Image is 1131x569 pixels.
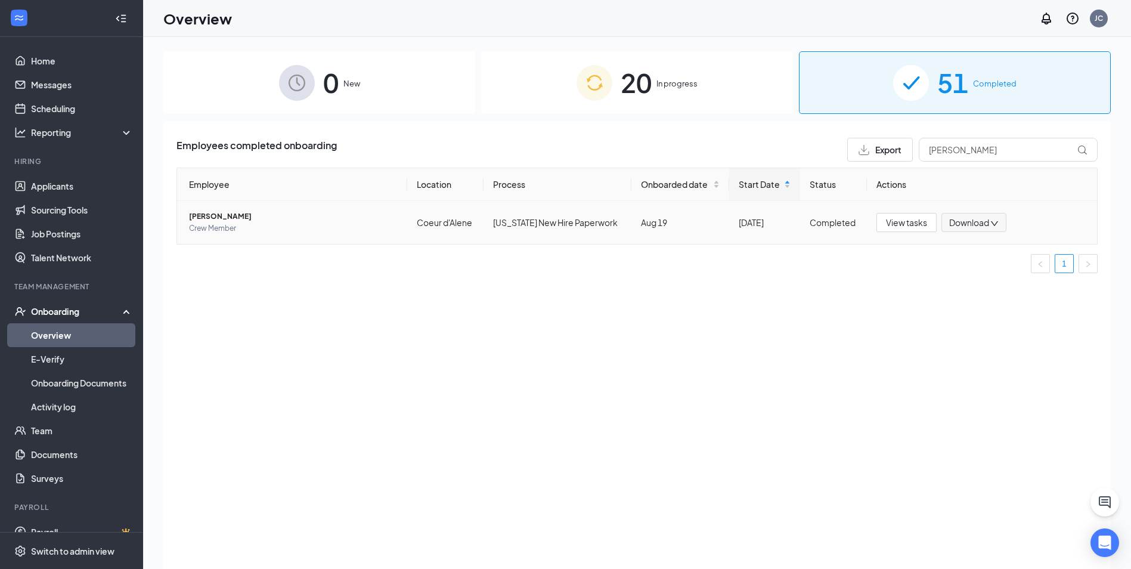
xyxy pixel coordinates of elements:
[343,78,360,89] span: New
[31,347,133,371] a: E-Verify
[1039,11,1053,26] svg: Notifications
[163,8,232,29] h1: Overview
[407,201,484,244] td: Coeur d'Alene
[31,395,133,419] a: Activity log
[14,502,131,512] div: Payroll
[31,222,133,246] a: Job Postings
[31,174,133,198] a: Applicants
[189,211,398,222] span: [PERSON_NAME]
[31,466,133,490] a: Surveys
[1031,254,1050,273] li: Previous Page
[641,178,711,191] span: Onboarded date
[14,305,26,317] svg: UserCheck
[1095,13,1103,23] div: JC
[810,216,857,229] div: Completed
[621,62,652,103] span: 20
[1037,261,1044,268] span: left
[656,78,698,89] span: In progress
[1055,254,1074,273] li: 1
[31,246,133,270] a: Talent Network
[1079,254,1098,273] button: right
[31,419,133,443] a: Team
[1090,528,1119,557] div: Open Intercom Messenger
[631,168,729,201] th: Onboarded date
[176,138,337,162] span: Employees completed onboarding
[115,13,127,24] svg: Collapse
[1084,261,1092,268] span: right
[1031,254,1050,273] button: left
[875,146,901,154] span: Export
[886,216,927,229] span: View tasks
[14,545,26,557] svg: Settings
[31,198,133,222] a: Sourcing Tools
[867,168,1097,201] th: Actions
[949,217,989,229] span: Download
[189,222,398,234] span: Crew Member
[14,126,26,138] svg: Analysis
[31,371,133,395] a: Onboarding Documents
[323,62,339,103] span: 0
[31,126,134,138] div: Reporting
[739,216,791,229] div: [DATE]
[31,545,114,557] div: Switch to admin view
[847,138,913,162] button: Export
[484,168,631,201] th: Process
[13,12,25,24] svg: WorkstreamLogo
[31,305,123,317] div: Onboarding
[919,138,1098,162] input: Search by Name, Job Posting, or Process
[407,168,484,201] th: Location
[14,282,131,292] div: Team Management
[31,97,133,120] a: Scheduling
[800,168,867,201] th: Status
[990,219,999,228] span: down
[1055,255,1073,273] a: 1
[641,216,720,229] div: Aug 19
[937,62,968,103] span: 51
[31,49,133,73] a: Home
[31,73,133,97] a: Messages
[1098,495,1112,509] svg: ChatActive
[973,78,1017,89] span: Completed
[739,178,782,191] span: Start Date
[1079,254,1098,273] li: Next Page
[1090,488,1119,517] button: ChatActive
[1065,11,1080,26] svg: QuestionInfo
[484,201,631,244] td: [US_STATE] New Hire Paperwork
[31,323,133,347] a: Overview
[876,213,937,232] button: View tasks
[14,156,131,166] div: Hiring
[31,520,133,544] a: PayrollCrown
[31,443,133,466] a: Documents
[177,168,407,201] th: Employee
